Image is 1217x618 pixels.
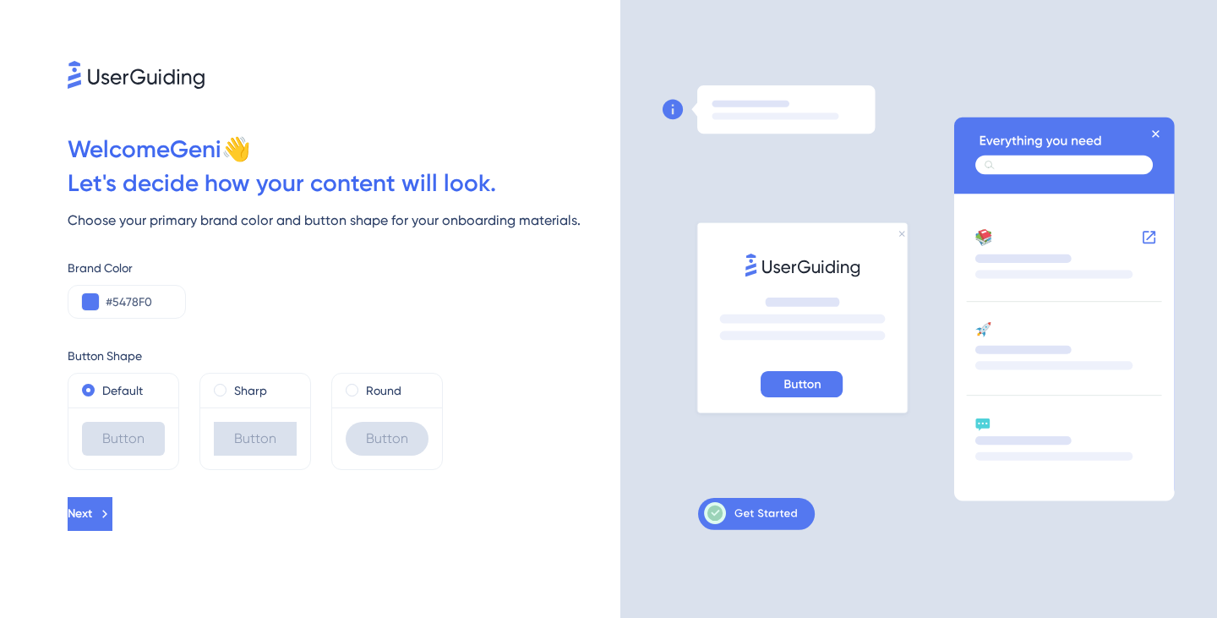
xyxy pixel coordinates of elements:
[102,380,143,401] label: Default
[68,211,620,231] div: Choose your primary brand color and button shape for your onboarding materials.
[346,422,428,456] div: Button
[234,380,267,401] label: Sharp
[68,167,620,200] div: Let ' s decide how your content will look.
[68,504,92,524] span: Next
[68,346,620,366] div: Button Shape
[82,422,165,456] div: Button
[68,133,620,167] div: Welcome Geni 👋
[68,258,620,278] div: Brand Color
[214,422,297,456] div: Button
[68,497,112,531] button: Next
[366,380,401,401] label: Round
